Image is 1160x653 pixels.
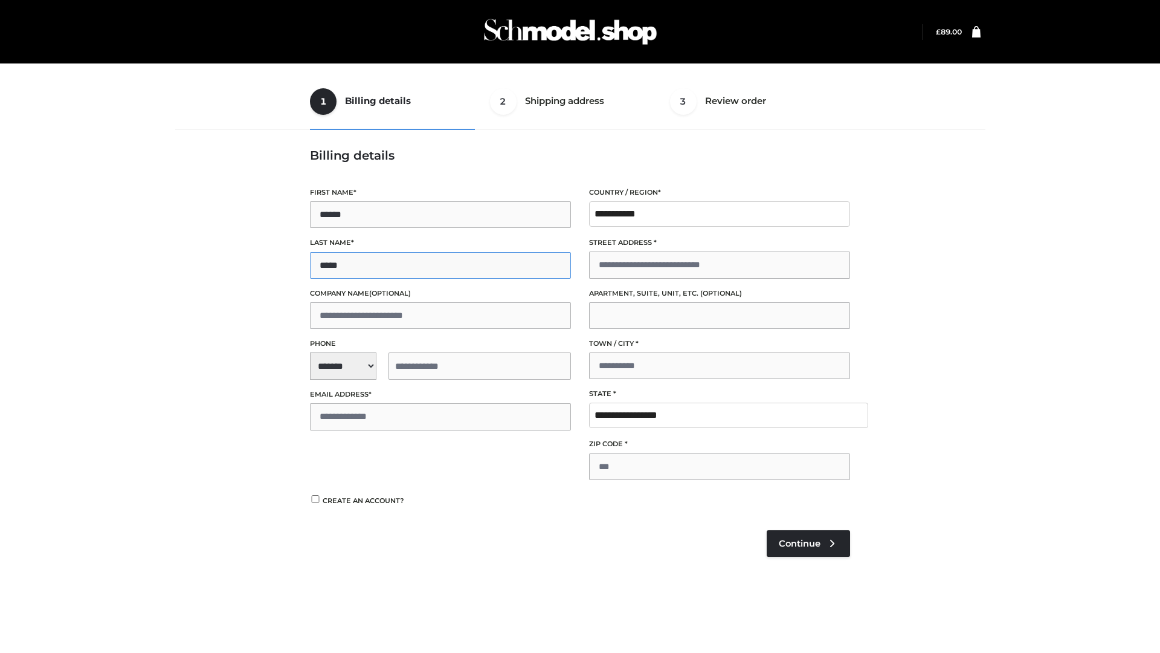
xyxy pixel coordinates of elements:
span: £ [936,27,941,36]
label: Town / City [589,338,850,349]
label: ZIP Code [589,438,850,450]
span: Create an account? [323,496,404,505]
label: Phone [310,338,571,349]
span: (optional) [700,289,742,297]
label: State [589,388,850,400]
img: Schmodel Admin 964 [480,8,661,56]
span: Continue [779,538,820,549]
label: Apartment, suite, unit, etc. [589,288,850,299]
label: Email address [310,389,571,400]
a: £89.00 [936,27,962,36]
span: (optional) [369,289,411,297]
h3: Billing details [310,148,850,163]
label: Company name [310,288,571,299]
a: Continue [767,530,850,557]
label: Country / Region [589,187,850,198]
label: First name [310,187,571,198]
input: Create an account? [310,495,321,503]
label: Last name [310,237,571,249]
bdi: 89.00 [936,27,962,36]
label: Street address [589,237,850,249]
